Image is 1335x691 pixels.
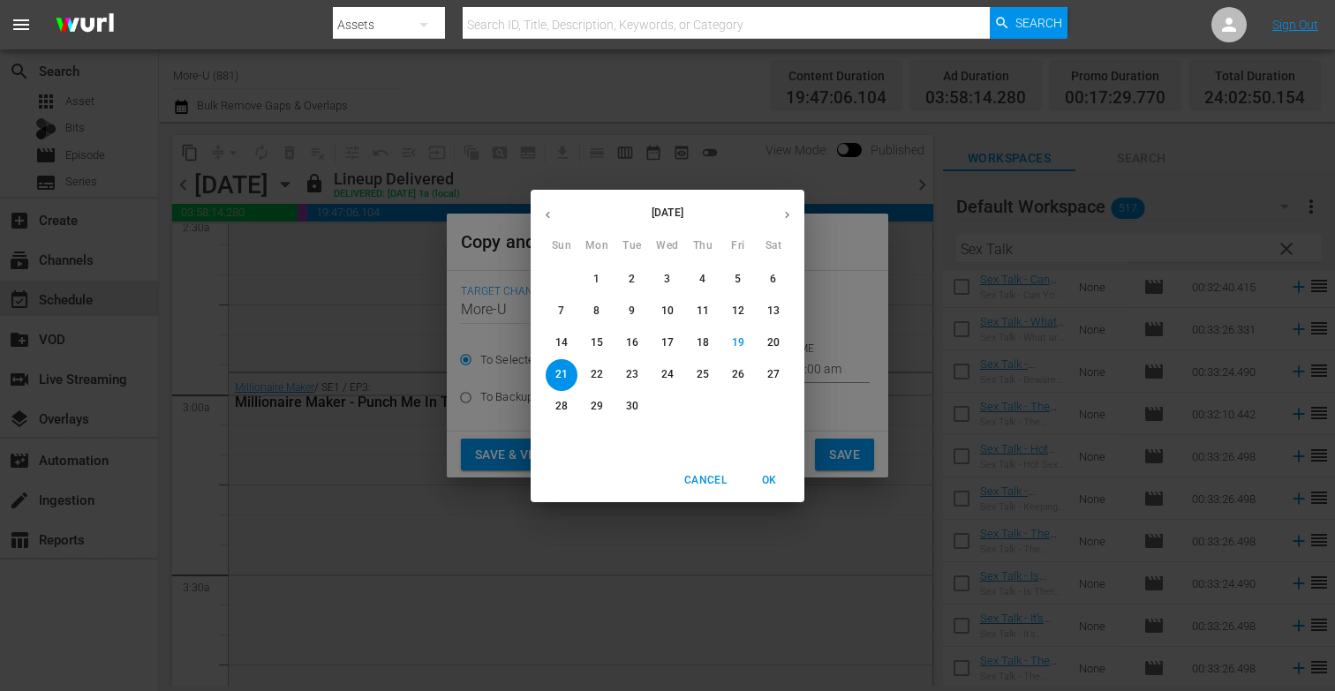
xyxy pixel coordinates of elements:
button: 11 [687,296,719,327]
p: 11 [697,304,709,319]
button: 21 [546,359,577,391]
span: OK [748,471,790,490]
p: 26 [732,367,744,382]
p: 4 [699,272,705,287]
button: 17 [652,327,683,359]
button: 25 [687,359,719,391]
p: 15 [591,335,603,350]
button: 10 [652,296,683,327]
button: 22 [581,359,613,391]
p: 25 [697,367,709,382]
span: Sun [546,237,577,255]
span: Fri [722,237,754,255]
img: ans4CAIJ8jUAAAAAAAAAAAAAAAAAAAAAAAAgQb4GAAAAAAAAAAAAAAAAAAAAAAAAJMjXAAAAAAAAAAAAAAAAAAAAAAAAgAT5G... [42,4,127,46]
p: 10 [661,304,674,319]
p: 17 [661,335,674,350]
p: 13 [767,304,780,319]
span: Cancel [684,471,727,490]
button: 8 [581,296,613,327]
span: Search [1015,7,1062,39]
button: 24 [652,359,683,391]
p: 6 [770,272,776,287]
p: 16 [626,335,638,350]
p: 14 [555,335,568,350]
p: 5 [735,272,741,287]
span: Thu [687,237,719,255]
p: 29 [591,399,603,414]
p: 20 [767,335,780,350]
button: 26 [722,359,754,391]
button: 4 [687,264,719,296]
p: 2 [629,272,635,287]
button: 19 [722,327,754,359]
button: 7 [546,296,577,327]
p: 1 [593,272,600,287]
span: Sat [758,237,789,255]
p: 19 [732,335,744,350]
p: 7 [558,304,564,319]
p: 30 [626,399,638,414]
button: Cancel [677,466,734,495]
span: Mon [581,237,613,255]
button: 18 [687,327,719,359]
span: Tue [616,237,648,255]
a: Sign Out [1272,18,1318,32]
button: 20 [758,327,789,359]
button: 1 [581,264,613,296]
p: 12 [732,304,744,319]
p: 18 [697,335,709,350]
p: 21 [555,367,568,382]
button: 5 [722,264,754,296]
button: 30 [616,391,648,423]
p: 24 [661,367,674,382]
button: 15 [581,327,613,359]
button: 13 [758,296,789,327]
button: 16 [616,327,648,359]
button: 29 [581,391,613,423]
p: 3 [664,272,670,287]
button: 27 [758,359,789,391]
button: 2 [616,264,648,296]
p: 23 [626,367,638,382]
p: [DATE] [565,205,770,221]
span: Wed [652,237,683,255]
span: menu [11,14,32,35]
button: 6 [758,264,789,296]
p: 22 [591,367,603,382]
p: 9 [629,304,635,319]
button: 9 [616,296,648,327]
button: 28 [546,391,577,423]
button: 23 [616,359,648,391]
button: 12 [722,296,754,327]
p: 8 [593,304,600,319]
button: 14 [546,327,577,359]
button: 3 [652,264,683,296]
p: 27 [767,367,780,382]
button: OK [741,466,797,495]
p: 28 [555,399,568,414]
